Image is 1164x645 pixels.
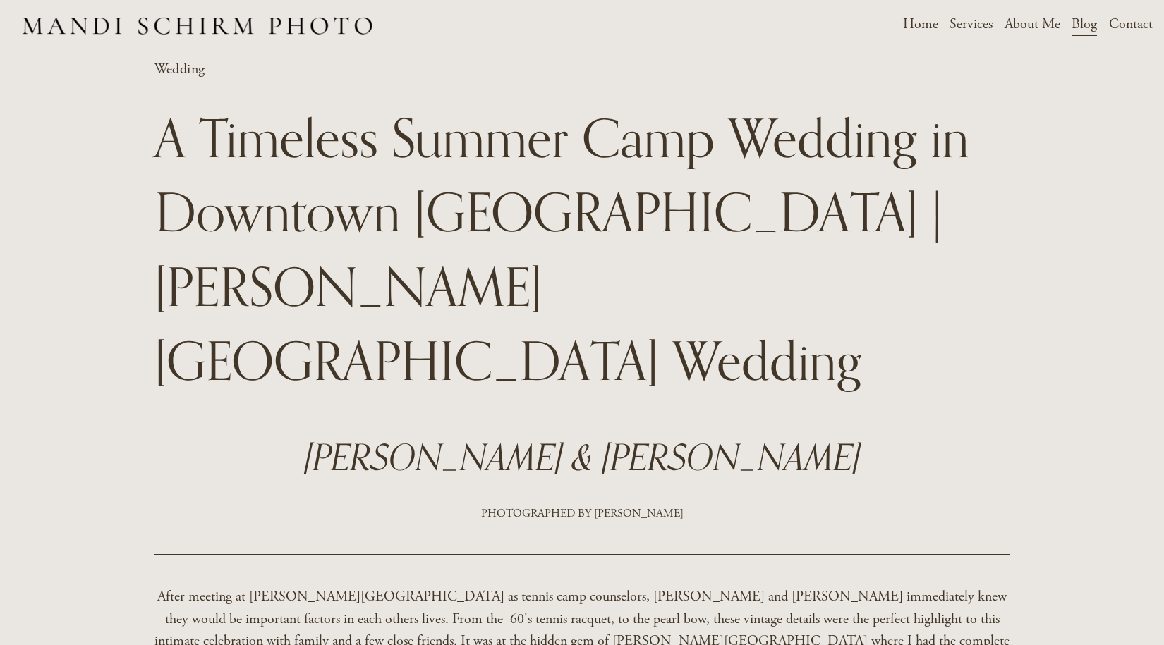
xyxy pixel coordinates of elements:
span: Services [950,13,993,36]
p: PHOTOGRAPHED BY [PERSON_NAME] [154,505,1010,523]
a: Wedding [154,61,205,78]
em: [PERSON_NAME] & [PERSON_NAME] [304,429,861,489]
h1: A Timeless Summer Camp Wedding in Downtown [GEOGRAPHIC_DATA] | [PERSON_NAME][GEOGRAPHIC_DATA] Wed... [154,101,1010,398]
a: Home [903,12,938,37]
img: Des Moines Wedding Photographer - Mandi Schirm Photo [12,1,383,49]
a: folder dropdown [950,12,993,37]
a: Contact [1109,12,1153,37]
a: Blog [1072,12,1097,37]
a: About Me [1005,12,1060,37]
